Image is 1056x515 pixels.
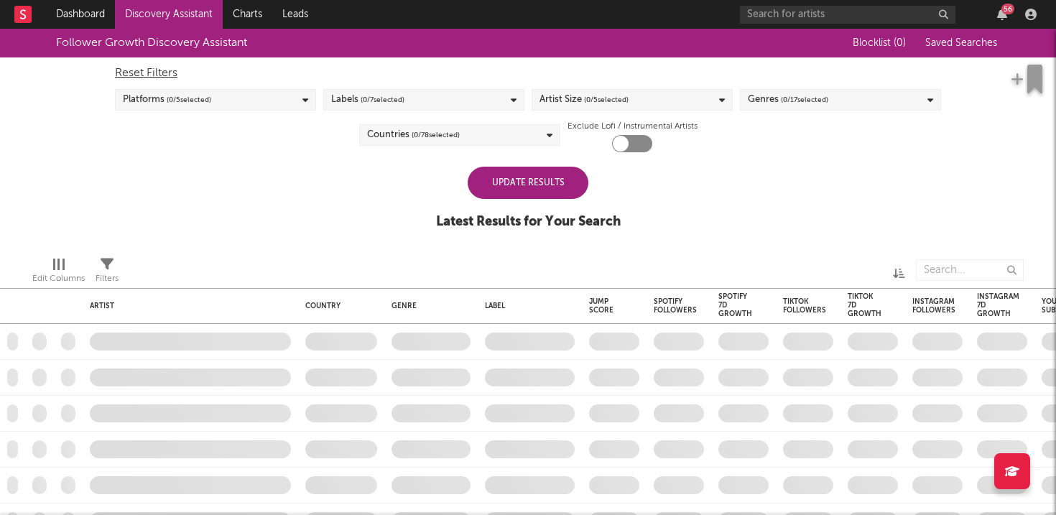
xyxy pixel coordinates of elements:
[589,297,618,315] div: Jump Score
[305,302,370,310] div: Country
[367,126,460,144] div: Countries
[977,292,1019,318] div: Instagram 7D Growth
[925,38,1000,48] span: Saved Searches
[361,91,404,108] span: ( 0 / 7 selected)
[654,297,697,315] div: Spotify Followers
[539,91,629,108] div: Artist Size
[781,91,828,108] span: ( 0 / 17 selected)
[912,297,955,315] div: Instagram Followers
[485,302,568,310] div: Label
[32,270,85,287] div: Edit Columns
[123,91,211,108] div: Platforms
[894,38,906,48] span: ( 0 )
[921,37,1000,49] button: Saved Searches
[718,292,752,318] div: Spotify 7D Growth
[1001,4,1014,14] div: 56
[90,302,284,310] div: Artist
[115,65,941,82] div: Reset Filters
[568,118,698,135] label: Exclude Lofi / Instrumental Artists
[331,91,404,108] div: Labels
[848,292,881,318] div: Tiktok 7D Growth
[412,126,460,144] span: ( 0 / 78 selected)
[584,91,629,108] span: ( 0 / 5 selected)
[740,6,955,24] input: Search for artists
[916,259,1024,281] input: Search...
[853,38,906,48] span: Blocklist
[96,270,119,287] div: Filters
[167,91,211,108] span: ( 0 / 5 selected)
[96,252,119,294] div: Filters
[748,91,828,108] div: Genres
[392,302,463,310] div: Genre
[436,213,621,231] div: Latest Results for Your Search
[783,297,826,315] div: Tiktok Followers
[468,167,588,199] div: Update Results
[32,252,85,294] div: Edit Columns
[56,34,247,52] div: Follower Growth Discovery Assistant
[997,9,1007,20] button: 56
